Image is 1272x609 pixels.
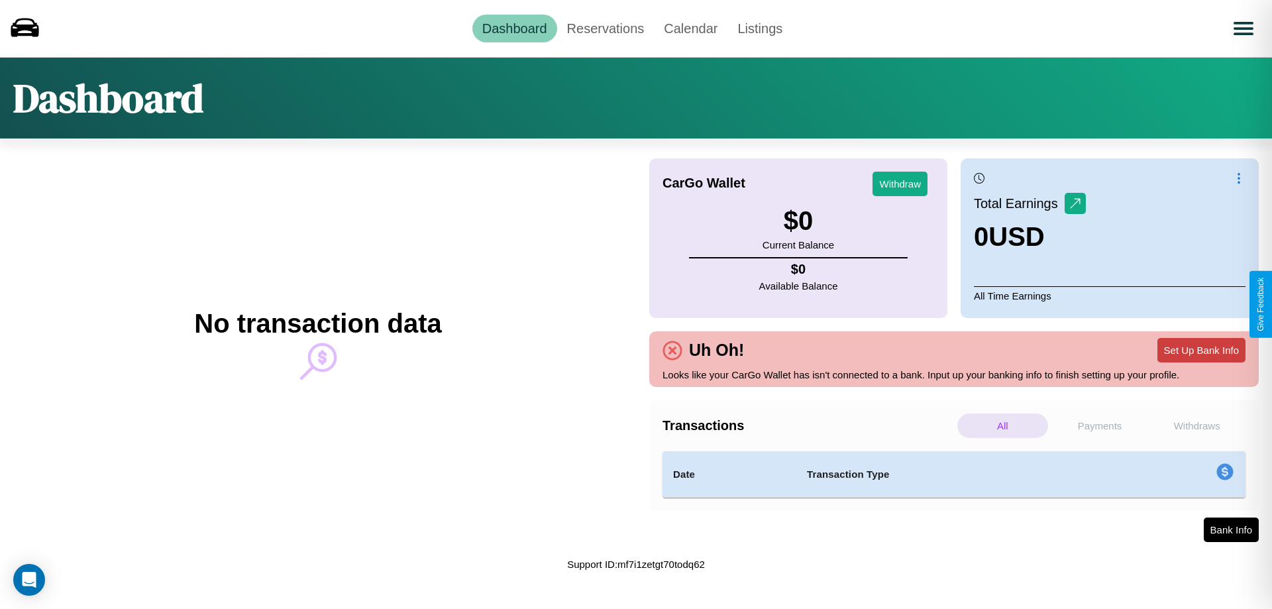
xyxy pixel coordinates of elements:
[763,236,834,254] p: Current Balance
[759,262,838,277] h4: $ 0
[763,206,834,236] h3: $ 0
[654,15,727,42] a: Calendar
[1151,414,1242,438] p: Withdraws
[13,71,203,125] h1: Dashboard
[873,172,927,196] button: Withdraw
[807,467,1108,482] h4: Transaction Type
[662,418,954,433] h4: Transactions
[759,277,838,295] p: Available Balance
[727,15,792,42] a: Listings
[194,309,441,339] h2: No transaction data
[1204,518,1259,542] button: Bank Info
[567,555,705,573] p: Support ID: mf7i1zetgt70todq62
[472,15,557,42] a: Dashboard
[662,176,745,191] h4: CarGo Wallet
[974,192,1065,215] p: Total Earnings
[1157,338,1245,362] button: Set Up Bank Info
[1225,10,1262,47] button: Open menu
[974,222,1086,252] h3: 0 USD
[673,467,786,482] h4: Date
[682,341,751,360] h4: Uh Oh!
[974,286,1245,305] p: All Time Earnings
[1055,414,1145,438] p: Payments
[662,366,1245,384] p: Looks like your CarGo Wallet has isn't connected to a bank. Input up your banking info to finish ...
[557,15,655,42] a: Reservations
[1256,278,1265,331] div: Give Feedback
[13,564,45,596] div: Open Intercom Messenger
[662,451,1245,498] table: simple table
[957,414,1048,438] p: All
